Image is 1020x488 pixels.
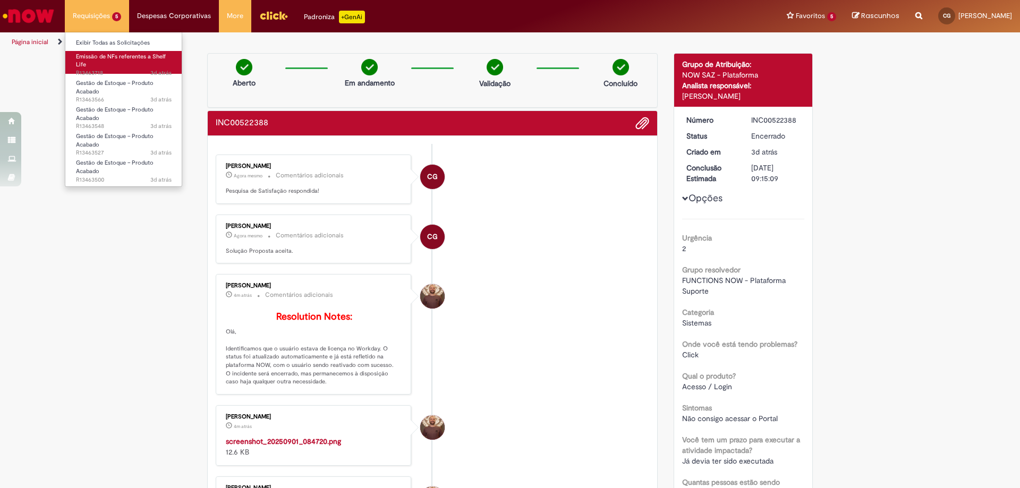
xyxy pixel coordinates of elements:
[682,414,778,423] span: Não consigo acessar o Portal
[76,159,154,175] span: Gestão de Estoque – Produto Acabado
[682,318,711,328] span: Sistemas
[276,171,344,180] small: Comentários adicionais
[682,456,773,466] span: Já devia ter sido executada
[682,371,736,381] b: Qual o produto?
[234,423,252,430] span: 4m atrás
[65,104,182,127] a: Aberto R13463548 : Gestão de Estoque – Produto Acabado
[682,70,805,80] div: NOW SAZ - Plataforma
[112,12,121,21] span: 5
[150,96,172,104] time: 29/08/2025 16:42:03
[751,147,777,157] span: 3d atrás
[76,122,172,131] span: R13463548
[227,11,243,21] span: More
[420,165,445,189] div: Carlos Eduardo Vieira Gurniak
[678,147,744,157] dt: Criado em
[427,164,438,190] span: CG
[861,11,899,21] span: Rascunhos
[678,115,744,125] dt: Número
[216,118,268,128] h2: INC00522388 Histórico de tíquete
[420,415,445,440] div: Eric Fedel Cazotto Oliveira
[420,284,445,309] div: Eric Fedel Cazotto Oliveira
[682,350,699,359] span: Click
[76,53,166,69] span: Emissão de NFs referentes a Shelf Life
[751,147,801,157] div: 29/08/2025 16:15:09
[751,147,777,157] time: 29/08/2025 16:15:09
[226,436,341,446] a: screenshot_20250901_084720.png
[682,307,714,317] b: Categoria
[682,244,686,253] span: 2
[236,59,252,75] img: check-circle-green.png
[150,149,172,157] time: 29/08/2025 16:37:51
[76,176,172,184] span: R13463500
[76,69,172,78] span: R13463718
[150,176,172,184] span: 3d atrás
[943,12,950,19] span: CG
[958,11,1012,20] span: [PERSON_NAME]
[265,290,333,299] small: Comentários adicionais
[751,162,801,184] div: [DATE] 09:15:09
[827,12,836,21] span: 5
[226,414,403,420] div: [PERSON_NAME]
[751,115,801,125] div: INC00522388
[65,131,182,153] a: Aberto R13463527 : Gestão de Estoque – Produto Acabado
[234,173,262,179] time: 01/09/2025 08:51:36
[65,157,182,180] a: Aberto R13463500 : Gestão de Estoque – Produto Acabado
[304,11,365,23] div: Padroniza
[73,11,110,21] span: Requisições
[682,339,797,349] b: Onde você está tendo problemas?
[682,276,788,296] span: FUNCTIONS NOW - Plataforma Suporte
[226,282,403,289] div: [PERSON_NAME]
[150,176,172,184] time: 29/08/2025 16:35:07
[1,5,56,27] img: ServiceNow
[276,311,352,323] b: Resolution Notes:
[678,162,744,184] dt: Conclusão Estimada
[233,78,256,88] p: Aberto
[234,292,252,298] time: 01/09/2025 08:47:39
[682,80,805,91] div: Analista responsável:
[150,69,172,77] time: 29/08/2025 17:10:34
[345,78,395,88] p: Em andamento
[427,224,438,250] span: CG
[65,37,182,49] a: Exibir Todas as Solicitações
[751,131,801,141] div: Encerrado
[226,187,403,195] p: Pesquisa de Satisfação respondida!
[226,247,403,255] p: Solução Proposta aceita.
[420,225,445,249] div: Carlos Eduardo Vieira Gurniak
[234,173,262,179] span: Agora mesmo
[226,163,403,169] div: [PERSON_NAME]
[150,96,172,104] span: 3d atrás
[150,69,172,77] span: 3d atrás
[65,78,182,100] a: Aberto R13463566 : Gestão de Estoque – Produto Acabado
[12,38,48,46] a: Página inicial
[226,436,403,457] div: 12.6 KB
[796,11,825,21] span: Favoritos
[479,78,511,89] p: Validação
[682,59,805,70] div: Grupo de Atribuição:
[682,382,732,391] span: Acesso / Login
[487,59,503,75] img: check-circle-green.png
[234,423,252,430] time: 01/09/2025 08:47:20
[8,32,672,52] ul: Trilhas de página
[150,122,172,130] time: 29/08/2025 16:39:56
[361,59,378,75] img: check-circle-green.png
[682,233,712,243] b: Urgência
[234,233,262,239] span: Agora mesmo
[150,149,172,157] span: 3d atrás
[635,116,649,130] button: Adicionar anexos
[76,149,172,157] span: R13463527
[226,312,403,386] p: Olá, Identificamos que o usuário estava de licença no Workday. O status foi atualizado automatica...
[682,91,805,101] div: [PERSON_NAME]
[65,51,182,74] a: Aberto R13463718 : Emissão de NFs referentes a Shelf Life
[682,435,800,455] b: Você tem um prazo para executar a atividade impactada?
[234,292,252,298] span: 4m atrás
[137,11,211,21] span: Despesas Corporativas
[65,32,182,187] ul: Requisições
[259,7,288,23] img: click_logo_yellow_360x200.png
[76,132,154,149] span: Gestão de Estoque – Produto Acabado
[276,231,344,240] small: Comentários adicionais
[226,223,403,229] div: [PERSON_NAME]
[76,106,154,122] span: Gestão de Estoque – Produto Acabado
[234,233,262,239] time: 01/09/2025 08:51:28
[678,131,744,141] dt: Status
